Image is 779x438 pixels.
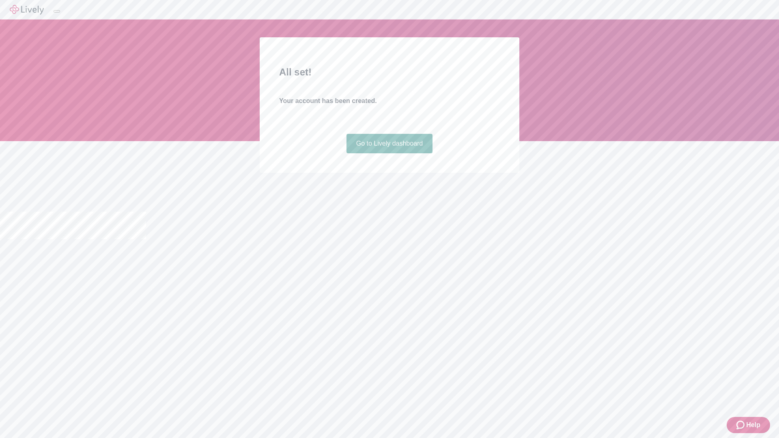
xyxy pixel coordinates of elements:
[727,417,770,433] button: Zendesk support iconHelp
[346,134,433,153] a: Go to Lively dashboard
[10,5,44,15] img: Lively
[54,10,60,13] button: Log out
[279,65,500,79] h2: All set!
[279,96,500,106] h4: Your account has been created.
[736,420,746,430] svg: Zendesk support icon
[746,420,760,430] span: Help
